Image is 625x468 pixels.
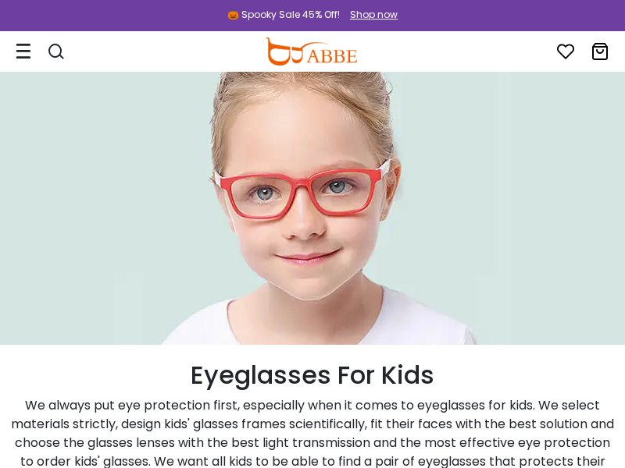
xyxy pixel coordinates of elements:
h2: Eyeglasses For Kids [8,360,617,390]
img: eyeglasses for kids [114,72,511,345]
div: 🎃 Spooky Sale 45% Off! [227,8,340,22]
img: abbeglasses.com [265,37,357,66]
div: Shop now [350,8,398,22]
a: Shop now [342,8,398,21]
